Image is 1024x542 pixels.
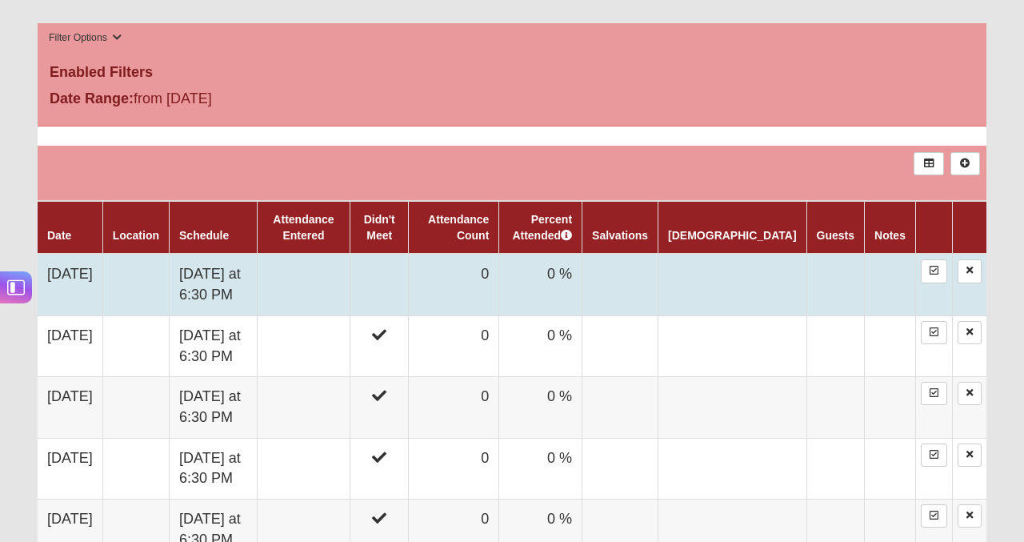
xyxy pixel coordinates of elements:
a: Enter Attendance [921,259,947,283]
td: [DATE] at 6:30 PM [170,377,258,438]
a: Enter Attendance [921,321,947,344]
td: 0 % [499,254,582,315]
a: Export to Excel [914,152,943,175]
a: Delete [958,321,982,344]
td: 0 % [499,315,582,376]
td: [DATE] [38,254,102,315]
td: 0 [409,315,499,376]
a: Delete [958,382,982,405]
label: Date Range: [50,88,134,110]
h4: Enabled Filters [50,64,974,82]
td: [DATE] [38,315,102,376]
a: Enter Attendance [921,504,947,528]
a: Alt+N [950,152,980,175]
td: [DATE] at 6:30 PM [170,438,258,499]
a: Attendance Entered [273,213,334,242]
th: Salvations [582,201,658,254]
a: Delete [958,504,982,528]
a: Notes [874,229,906,242]
a: Attendance Count [428,213,489,242]
td: [DATE] at 6:30 PM [170,315,258,376]
td: 0 [409,377,499,438]
td: 0 [409,254,499,315]
a: Schedule [179,229,229,242]
th: Guests [806,201,864,254]
a: Didn't Meet [364,213,395,242]
div: from [DATE] [38,88,354,114]
td: 0 % [499,438,582,499]
a: Delete [958,444,982,467]
a: Delete [958,259,982,283]
th: [DEMOGRAPHIC_DATA] [658,201,806,254]
td: [DATE] [38,377,102,438]
td: [DATE] [38,438,102,499]
a: Date [47,229,71,242]
a: Enter Attendance [921,444,947,467]
td: [DATE] at 6:30 PM [170,254,258,315]
td: 0 % [499,377,582,438]
button: Filter Options [44,30,126,46]
a: Enter Attendance [921,382,947,405]
td: 0 [409,438,499,499]
a: Location [113,229,159,242]
a: Percent Attended [512,213,572,242]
